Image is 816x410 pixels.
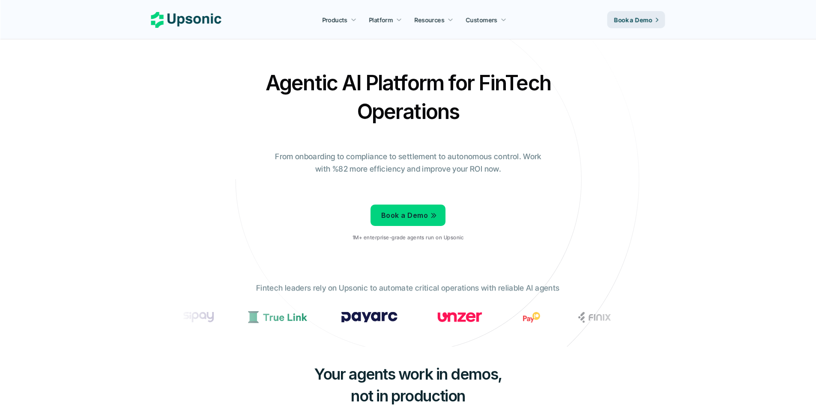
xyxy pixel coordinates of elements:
[369,15,393,24] p: Platform
[415,15,445,24] p: Resources
[317,12,362,27] a: Products
[322,15,347,24] p: Products
[614,15,652,24] p: Book a Demo
[381,209,428,222] p: Book a Demo
[269,151,547,175] p: From onboarding to compliance to settlement to autonomous control. Work with %82 more efficiency ...
[256,282,559,295] p: Fintech leaders rely on Upsonic to automate critical operations with reliable AI agents
[466,15,498,24] p: Customers
[351,386,465,405] span: not in production
[314,365,502,383] span: Your agents work in demos,
[607,11,665,28] a: Book a Demo
[371,205,445,226] a: Book a Demo
[258,68,558,126] h2: Agentic AI Platform for FinTech Operations
[353,235,463,241] p: 1M+ enterprise-grade agents run on Upsonic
